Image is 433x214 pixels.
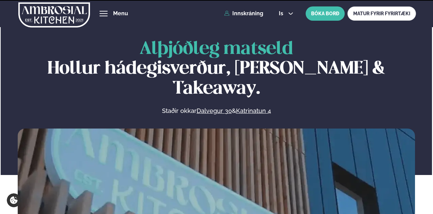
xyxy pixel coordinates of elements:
a: Cookie settings [7,193,21,207]
button: BÓKA BORÐ [306,6,345,21]
button: hamburger [100,9,108,18]
span: is [279,11,285,16]
a: Katrinatun 4 [236,107,271,115]
a: Dalvegur 30 [197,107,232,115]
span: Alþjóðleg matseld [140,41,293,58]
h1: Hollur hádegisverður, [PERSON_NAME] & Takeaway. [18,39,415,99]
a: MATUR FYRIR FYRIRTÆKI [347,6,416,21]
a: Innskráning [224,11,263,17]
p: Staðir okkar & [88,107,345,115]
button: is [273,11,299,16]
img: logo [18,1,90,29]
